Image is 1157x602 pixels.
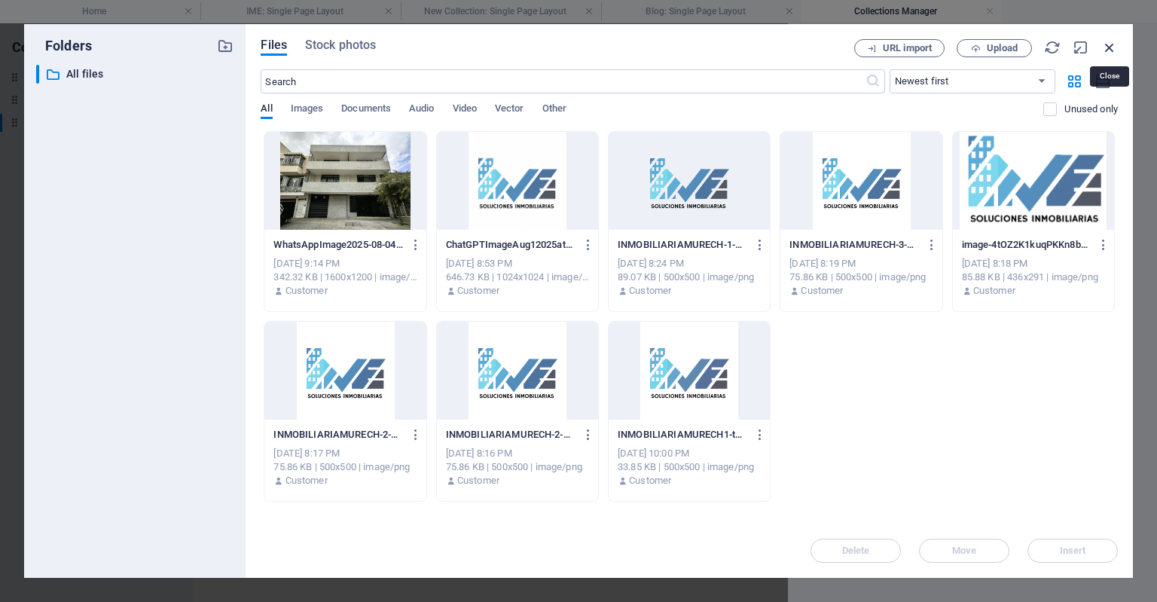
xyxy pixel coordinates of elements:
p: ChatGPTImageAug12025at11_28_39AM-smCpvBN_pzFihwlN9lL2MQ.png [446,238,575,252]
button: URL import [854,39,945,57]
i: Create new folder [217,38,234,54]
div: 85.88 KB | 436x291 | image/png [962,270,1105,284]
p: Customer [457,474,499,487]
span: Documents [341,99,391,121]
div: 646.73 KB | 1024x1024 | image/png [446,270,589,284]
div: ​ [36,65,39,84]
div: [DATE] 10:00 PM [618,447,761,460]
p: INMOBILIARIAMURECH-1-Editado-dhjUVdpIenbfUmXNU86uGA.png [618,238,747,252]
p: Displays only files that are not in use on the website. Files added during this session can still... [1064,102,1118,116]
div: 33.85 KB | 500x500 | image/png [618,460,761,474]
p: INMOBILIARIAMURECH-2-GgGwXajxhV6TD-R8Tvp7sA.png [446,428,575,442]
div: [DATE] 8:16 PM [446,447,589,460]
p: image-4tOZ2K1kuqPKKn8bqX6IGA.png [962,238,1091,252]
div: 75.86 KB | 500x500 | image/png [273,460,417,474]
span: URL import [883,44,932,53]
div: [DATE] 9:14 PM [273,257,417,270]
div: 75.86 KB | 500x500 | image/png [446,460,589,474]
p: INMOBILIARIAMURECH1-tGzMfEpbu0IyATAEwkh5Pg.png [618,428,747,442]
p: Customer [457,284,499,298]
span: Video [453,99,477,121]
div: [DATE] 8:24 PM [618,257,761,270]
p: Customer [973,284,1015,298]
div: 342.32 KB | 1600x1200 | image/jpeg [273,270,417,284]
button: Upload [957,39,1032,57]
p: Customer [629,284,671,298]
span: Vector [495,99,524,121]
i: Minimize [1073,39,1089,56]
span: Audio [409,99,434,121]
span: Stock photos [305,36,376,54]
div: [DATE] 8:53 PM [446,257,589,270]
p: Folders [36,36,92,56]
p: WhatsAppImage2025-08-04at13.10.05-N87nFgE39T1l5UlVV5L8nA.jpeg [273,238,403,252]
div: [DATE] 8:18 PM [962,257,1105,270]
p: All files [66,66,206,83]
div: [DATE] 8:17 PM [273,447,417,460]
div: [DATE] 8:19 PM [789,257,933,270]
span: All [261,99,272,121]
p: Customer [285,474,328,487]
span: Images [291,99,324,121]
i: Reload [1044,39,1061,56]
div: 89.07 KB | 500x500 | image/png [618,270,761,284]
span: Other [542,99,566,121]
p: INMOBILIARIAMURECH-3-bG-jGDzlyhiRLlywmHsbbw.png [789,238,919,252]
span: Upload [987,44,1018,53]
p: Customer [629,474,671,487]
div: 75.86 KB | 500x500 | image/png [789,270,933,284]
span: Files [261,36,287,54]
input: Search [261,69,865,93]
p: INMOBILIARIAMURECH-2-o7EVToI1HfMBDWlrxaFqNA.png [273,428,403,442]
p: Customer [801,284,843,298]
p: Customer [285,284,328,298]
